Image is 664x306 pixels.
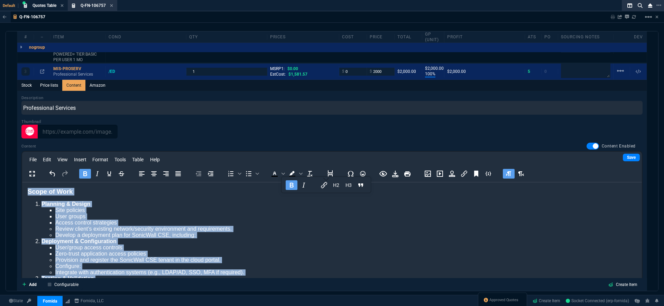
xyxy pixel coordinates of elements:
body: Rich Text Area. Press ALT-0 for help. [6,6,614,131]
div: cond [106,34,186,40]
nx-icon: Close Tab [110,3,113,9]
div: -- [34,34,50,40]
nx-icon: Close Workbench [645,1,655,10]
button: Emojis [357,169,369,179]
div: Bullet list [243,169,260,179]
span: User/group access controls [33,62,100,68]
span: $ [342,69,344,74]
button: Bold [79,169,91,179]
mat-icon: Example home icon [644,13,653,21]
p: Professional Services [53,71,103,77]
p: Add [29,281,37,287]
a: Price lists [36,80,62,91]
a: Hide Workbench [655,14,658,20]
button: Undo [47,169,58,179]
span: Q-FN-106757 [81,3,106,8]
button: Heading 3 [342,180,354,190]
div: cost [339,34,367,40]
nx-icon: Search [635,1,645,10]
span: Format [92,157,108,162]
div: qty [186,34,267,40]
span: User groups [33,31,63,37]
button: Align center [148,169,160,179]
button: Align right [160,169,172,179]
span: Site policies [33,25,63,31]
div: Background color Black [286,169,304,179]
span: File [29,157,37,162]
span: Zero-trust application access policies [33,68,124,74]
span: Table [132,157,144,162]
button: Save [389,169,401,179]
div: Item [50,34,106,40]
a: Stock [17,80,36,91]
button: Right to left [515,169,527,179]
span: Help [150,157,160,162]
button: Increase indent [205,169,216,179]
button: Clear formatting [304,169,316,179]
div: GP (unit) [422,31,444,42]
div: MSRP1: [270,66,336,71]
p: Configurable [54,281,79,287]
iframe: Rich Text Area [22,182,642,280]
button: Decrease indent [193,169,204,179]
div: Sourcing Notes [558,34,614,40]
button: Insert/edit image [422,169,434,179]
p: nogroup [29,45,45,50]
button: Redo [59,169,71,179]
label: Thumbnail [21,119,41,124]
p: $2,000.00 [425,66,441,71]
p: 3 [24,69,27,74]
div: PO [542,34,558,40]
a: ZZk90kEOob2p5hr2AAHH [566,298,629,304]
button: Page break [324,169,336,179]
p: 100% [425,71,435,77]
button: Strikethrough [116,169,127,179]
div: Total [395,34,422,40]
button: Fullscreen [26,169,38,179]
div: Numbered list [225,169,242,179]
span: View [57,157,68,162]
div: EstCost: [270,71,336,77]
span: Testing & Validation [19,93,72,99]
a: Save [623,154,640,161]
button: Italic [298,180,310,190]
div: $2,000.00 [447,69,522,74]
button: Print [402,169,413,179]
div: $2,000.00 [397,69,419,74]
div: prices [267,34,339,40]
div: Text color Black [269,169,286,179]
label: Content [21,144,36,149]
span: Edit [43,157,51,162]
button: Justify [172,169,184,179]
input: https://example.com/image.png [38,125,118,138]
span: Review client’s existing network/security environment and requirements. [33,44,210,49]
button: Preview [377,169,389,179]
nx-icon: Back to Table [3,15,7,19]
span: Content Enabled [602,143,636,149]
a: Amazon [85,80,110,91]
label: Description [21,96,43,100]
button: Align left [136,169,148,179]
div: /ED [109,69,122,74]
button: Bold [286,180,297,190]
span: $ [370,69,372,74]
button: Link [318,180,330,190]
a: msbcCompanyName [72,298,106,304]
span: Deployment & Configuration [19,56,94,62]
a: Create Item [603,280,643,289]
button: Italic [91,169,103,179]
button: Anchor [470,169,482,179]
a: API TOKEN [25,298,33,304]
span: Default [3,3,18,8]
span: Integrate with authentication systems (e.g., LDAP/AD, SSO, MFA if required). [33,87,222,93]
span: Access control strategies [33,37,95,43]
span: $0.00 [287,66,298,71]
nx-icon: Open New Tab [656,2,661,9]
nx-icon: Open In Opposite Panel [40,69,44,74]
nx-icon: Split Panels [625,1,635,10]
span: H2 [333,182,339,188]
div: MIS-PROSERV [53,66,103,71]
a: Global State [7,298,25,304]
a: Content [62,80,85,91]
span: 5 [528,69,530,74]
